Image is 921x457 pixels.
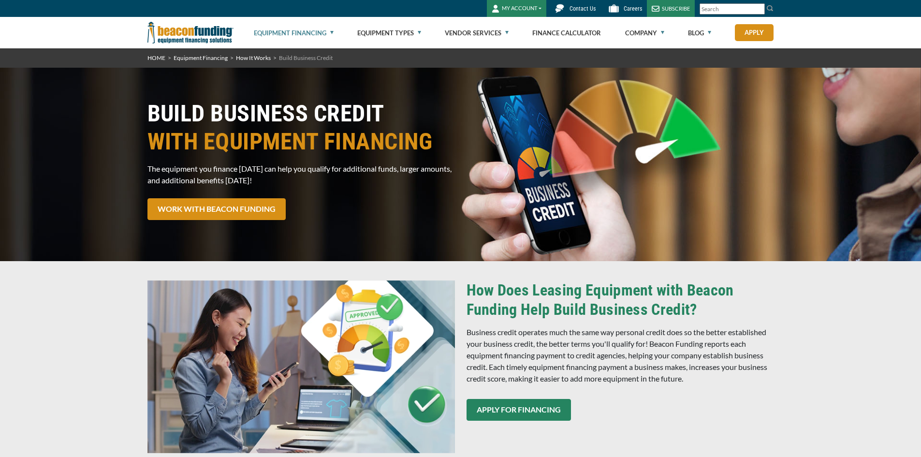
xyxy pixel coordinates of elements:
[625,17,664,48] a: Company
[147,100,455,156] h1: BUILD BUSINESS CREDIT
[357,17,421,48] a: Equipment Types
[624,5,642,12] span: Careers
[147,128,455,156] span: WITH EQUIPMENT FINANCING
[700,3,765,15] input: Search
[688,17,711,48] a: Blog
[735,24,774,41] a: Apply
[147,361,455,370] a: screen printing business owner establishes business credit by financing equipment
[147,280,455,453] img: screen printing business owner establishes business credit by financing equipment
[766,4,774,12] img: Search
[467,399,571,421] a: APPLY FOR FINANCING
[236,54,271,61] a: How It Works
[755,5,762,13] a: Clear search text
[279,54,333,61] span: Build Business Credit
[147,163,455,186] p: The equipment you finance [DATE] can help you qualify for additional funds, larger amounts, and a...
[570,5,596,12] span: Contact Us
[254,17,334,48] a: Equipment Financing
[147,54,165,61] a: HOME
[532,17,601,48] a: Finance Calculator
[467,326,774,384] p: Business credit operates much the same way personal credit does so the better established your bu...
[445,17,509,48] a: Vendor Services
[174,54,228,61] a: Equipment Financing
[467,280,774,319] h3: How Does Leasing Equipment with Beacon Funding Help Build Business Credit?
[147,17,234,48] img: Beacon Funding Corporation logo
[147,198,286,220] a: WORK WITH BEACON FUNDING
